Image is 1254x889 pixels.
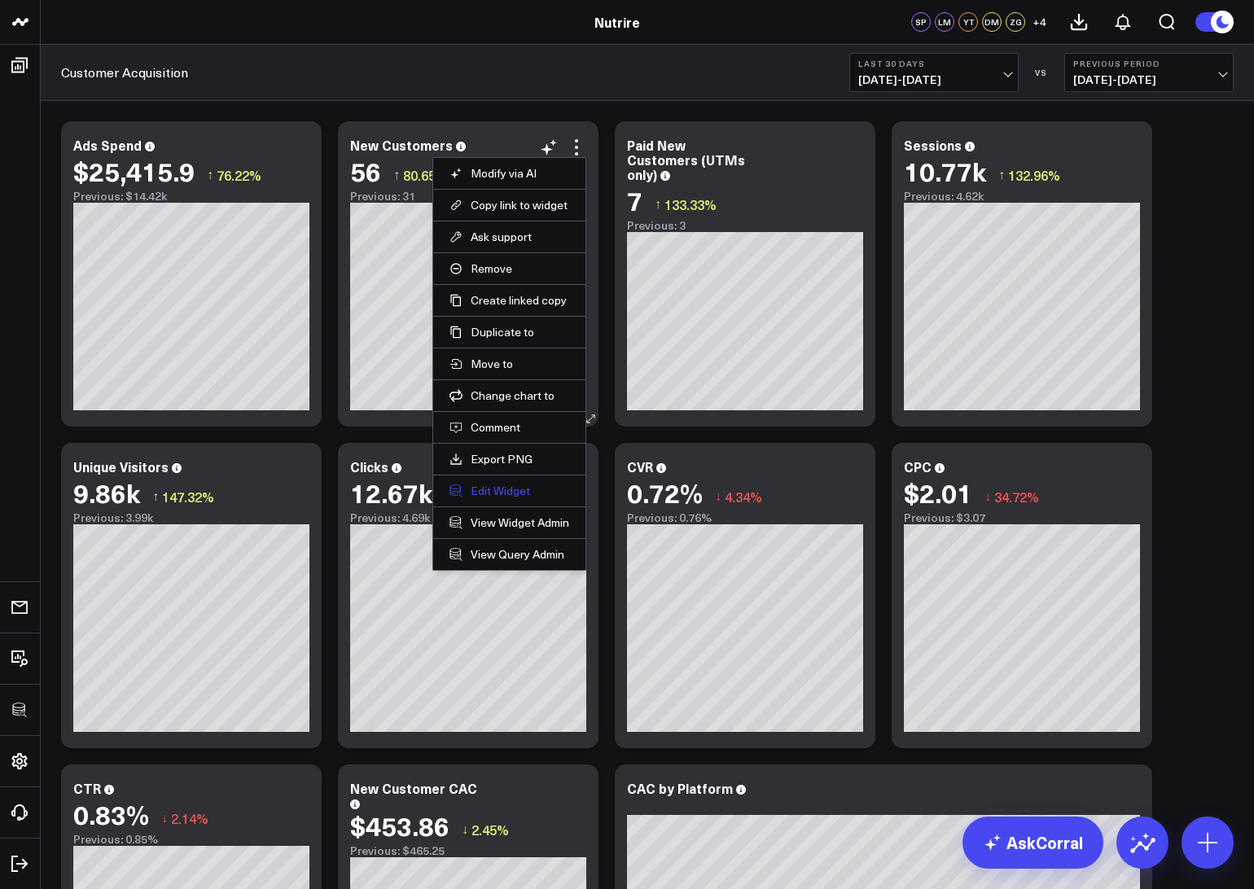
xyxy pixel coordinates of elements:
div: $2.01 [904,478,972,507]
span: ↑ [393,164,400,186]
div: Previous: $465.25 [350,844,586,857]
span: 147.32% [162,488,214,506]
a: View Query Admin [449,547,569,562]
span: ↓ [984,486,991,507]
a: Nutrire [594,13,640,31]
div: 12.67k [350,478,432,507]
span: 133.33% [664,195,717,213]
span: [DATE] - [DATE] [1073,73,1225,86]
div: CVR [627,458,653,475]
div: LM [935,12,954,32]
button: Duplicate to [449,325,569,339]
button: Previous Period[DATE]-[DATE] [1064,53,1234,92]
div: Unique Visitors [73,458,169,475]
div: Previous: 31 [350,190,586,203]
span: ↑ [655,194,661,215]
div: Previous: $3.07 [904,511,1140,524]
div: Previous: 3.99k [73,511,309,524]
span: ↓ [462,819,468,840]
button: Change chart to [449,388,569,403]
b: Previous Period [1073,59,1225,68]
div: 0.83% [73,799,149,829]
div: DM [982,12,1002,32]
div: Previous: 4.69k [350,511,586,524]
div: ZG [1006,12,1025,32]
span: ↑ [998,164,1005,186]
button: +4 [1029,12,1049,32]
div: VS [1027,68,1056,77]
span: 34.72% [994,488,1039,506]
div: SP [911,12,931,32]
div: 9.86k [73,478,140,507]
a: Customer Acquisition [61,63,188,81]
div: $25,415.9 [73,156,195,186]
span: ↓ [715,486,721,507]
button: Ask support [449,230,569,244]
a: View Widget Admin [449,515,569,530]
button: Comment [449,420,569,435]
div: CAC by Platform [627,779,733,797]
a: Export PNG [449,452,569,466]
button: Modify via AI [449,166,569,181]
div: 10.77k [904,156,986,186]
div: CPC [904,458,932,475]
div: Previous: $14.42k [73,190,309,203]
button: Create linked copy [449,293,569,308]
div: New Customers [350,136,453,154]
button: Copy link to widget [449,198,569,212]
div: Previous: 0.85% [73,833,309,846]
span: 132.96% [1008,166,1060,184]
b: Last 30 Days [858,59,1010,68]
span: 2.45% [471,821,509,839]
div: Previous: 4.62k [904,190,1140,203]
div: 56 [350,156,381,186]
span: ↑ [152,486,159,507]
div: Ads Spend [73,136,142,154]
span: 80.65% [403,166,448,184]
button: Edit Widget [449,484,569,498]
a: AskCorral [962,817,1103,869]
div: Paid New Customers (UTMs only) [627,136,745,183]
div: 0.72% [627,478,703,507]
span: 4.34% [725,488,762,506]
span: + 4 [1033,16,1046,28]
button: Last 30 Days[DATE]-[DATE] [849,53,1019,92]
span: 76.22% [217,166,261,184]
span: 2.14% [171,809,208,827]
div: New Customer CAC [350,779,477,797]
span: [DATE] - [DATE] [858,73,1010,86]
span: ↓ [161,808,168,829]
button: Remove [449,261,569,276]
div: CTR [73,779,101,797]
div: $453.86 [350,811,449,840]
div: YT [958,12,978,32]
div: Sessions [904,136,962,154]
div: Previous: 0.76% [627,511,863,524]
div: Clicks [350,458,388,475]
div: Previous: 3 [627,219,863,232]
button: Move to [449,357,569,371]
div: 7 [627,186,642,215]
span: ↑ [207,164,213,186]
